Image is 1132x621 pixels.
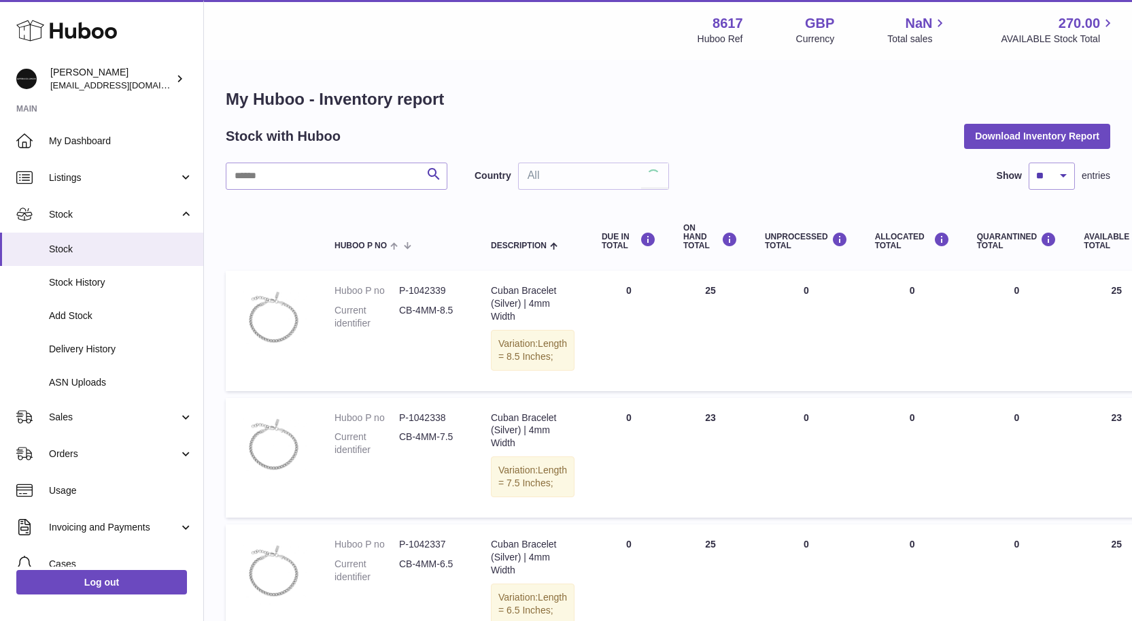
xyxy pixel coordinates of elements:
[49,171,179,184] span: Listings
[239,284,307,352] img: product image
[491,538,574,577] div: Cuban Bracelet (Silver) | 4mm Width
[1014,285,1020,296] span: 0
[16,570,187,594] a: Log out
[49,448,179,460] span: Orders
[399,538,464,551] dd: P-1042337
[399,304,464,330] dd: CB-4MM-8.5
[887,33,948,46] span: Total sales
[475,169,511,182] label: Country
[491,241,547,250] span: Description
[49,558,193,571] span: Cases
[50,80,200,90] span: [EMAIL_ADDRESS][DOMAIN_NAME]
[861,271,963,390] td: 0
[1014,539,1020,550] span: 0
[335,558,399,584] dt: Current identifier
[49,135,193,148] span: My Dashboard
[491,330,574,371] div: Variation:
[498,338,567,362] span: Length = 8.5 Inches;
[683,224,738,251] div: ON HAND Total
[765,232,848,250] div: UNPROCESSED Total
[1001,33,1116,46] span: AVAILABLE Stock Total
[875,232,950,250] div: ALLOCATED Total
[751,271,861,390] td: 0
[226,127,341,146] h2: Stock with Huboo
[1059,14,1100,33] span: 270.00
[239,412,307,480] img: product image
[796,33,835,46] div: Currency
[335,241,387,250] span: Huboo P no
[805,14,834,33] strong: GBP
[226,88,1110,110] h1: My Huboo - Inventory report
[997,169,1022,182] label: Show
[399,558,464,584] dd: CB-4MM-6.5
[16,69,37,89] img: hello@alfredco.com
[1082,169,1110,182] span: entries
[239,538,307,606] img: product image
[498,592,567,616] span: Length = 6.5 Inches;
[335,431,399,456] dt: Current identifier
[491,412,574,450] div: Cuban Bracelet (Silver) | 4mm Width
[861,398,963,518] td: 0
[588,271,670,390] td: 0
[602,232,656,250] div: DUE IN TOTAL
[49,484,193,497] span: Usage
[588,398,670,518] td: 0
[887,14,948,46] a: NaN Total sales
[49,376,193,389] span: ASN Uploads
[49,521,179,534] span: Invoicing and Payments
[335,412,399,424] dt: Huboo P no
[335,304,399,330] dt: Current identifier
[399,284,464,297] dd: P-1042339
[1014,412,1020,423] span: 0
[335,284,399,297] dt: Huboo P no
[399,431,464,456] dd: CB-4MM-7.5
[964,124,1110,148] button: Download Inventory Report
[670,398,751,518] td: 23
[49,343,193,356] span: Delivery History
[670,271,751,390] td: 25
[713,14,743,33] strong: 8617
[49,276,193,289] span: Stock History
[491,284,574,323] div: Cuban Bracelet (Silver) | 4mm Width
[399,412,464,424] dd: P-1042338
[49,411,179,424] span: Sales
[1001,14,1116,46] a: 270.00 AVAILABLE Stock Total
[335,538,399,551] dt: Huboo P no
[751,398,861,518] td: 0
[905,14,932,33] span: NaN
[698,33,743,46] div: Huboo Ref
[50,66,173,92] div: [PERSON_NAME]
[49,208,179,221] span: Stock
[491,456,574,497] div: Variation:
[49,309,193,322] span: Add Stock
[49,243,193,256] span: Stock
[977,232,1057,250] div: QUARANTINED Total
